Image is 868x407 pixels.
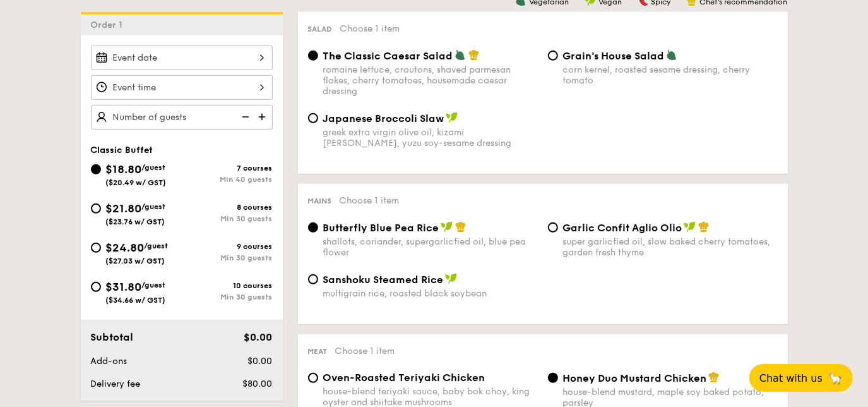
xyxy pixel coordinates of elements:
span: /guest [142,202,166,211]
input: $24.80/guest($27.03 w/ GST)9 coursesMin 30 guests [91,243,101,253]
span: /guest [145,241,169,250]
img: icon-vegetarian.fe4039eb.svg [455,49,466,61]
div: corn kernel, roasted sesame dressing, cherry tomato [563,64,778,86]
input: Butterfly Blue Pea Riceshallots, coriander, supergarlicfied oil, blue pea flower [308,222,318,233]
div: greek extra virgin olive oil, kizami [PERSON_NAME], yuzu soy-sesame dressing [323,127,538,149]
button: Chat with us🦙 [749,364,853,392]
span: Salad [308,25,333,33]
input: Oven-Roasted Teriyaki Chickenhouse-blend teriyaki sauce, baby bok choy, king oyster and shiitake ... [308,373,318,383]
input: Sanshoku Steamed Ricemultigrain rice, roasted black soybean [308,274,318,284]
span: ($27.03 w/ GST) [106,257,165,265]
img: icon-vegetarian.fe4039eb.svg [666,49,677,61]
img: icon-vegan.f8ff3823.svg [445,273,458,284]
img: icon-vegan.f8ff3823.svg [446,112,458,123]
span: ($23.76 w/ GST) [106,217,165,226]
span: Chat with us [759,372,823,384]
span: 🦙 [828,371,843,386]
div: 9 courses [182,242,273,251]
div: 7 courses [182,164,273,173]
img: icon-vegan.f8ff3823.svg [684,221,696,233]
input: Event date [91,46,273,70]
div: shallots, coriander, supergarlicfied oil, blue pea flower [323,236,538,258]
img: icon-chef-hat.a58ddaea.svg [698,221,710,233]
span: Grain's House Salad [563,50,665,62]
span: Mains [308,197,332,205]
span: $80.00 [242,379,272,389]
span: $21.80 [106,202,142,216]
img: icon-chef-hat.a58ddaea.svg [708,372,720,383]
span: $0.00 [247,356,272,367]
div: 10 courses [182,281,273,290]
input: $21.80/guest($23.76 w/ GST)8 coursesMin 30 guests [91,203,101,214]
span: $18.80 [106,162,142,176]
input: $31.80/guest($34.66 w/ GST)10 coursesMin 30 guests [91,282,101,292]
div: multigrain rice, roasted black soybean [323,288,538,299]
span: Garlic Confit Aglio Olio [563,222,682,234]
span: Honey Duo Mustard Chicken [563,372,707,384]
input: Garlic Confit Aglio Oliosuper garlicfied oil, slow baked cherry tomatoes, garden fresh thyme [548,222,558,233]
span: $31.80 [106,280,142,294]
input: The Classic Caesar Saladromaine lettuce, croutons, shaved parmesan flakes, cherry tomatoes, house... [308,51,318,61]
div: romaine lettuce, croutons, shaved parmesan flakes, cherry tomatoes, housemade caesar dressing [323,64,538,97]
div: Min 30 guests [182,253,273,262]
span: Delivery fee [91,379,141,389]
input: Grain's House Saladcorn kernel, roasted sesame dressing, cherry tomato [548,51,558,61]
span: Order 1 [91,20,128,30]
span: /guest [142,163,166,172]
span: Butterfly Blue Pea Rice [323,222,439,234]
input: Event time [91,75,273,100]
span: ($20.49 w/ GST) [106,178,167,187]
span: Japanese Broccoli Slaw [323,112,444,125]
span: Meat [308,347,328,356]
span: The Classic Caesar Salad [323,50,453,62]
span: /guest [142,281,166,289]
img: icon-add.58712e84.svg [254,105,273,129]
img: icon-chef-hat.a58ddaea.svg [468,49,480,61]
img: icon-reduce.1d2dbef1.svg [235,105,254,129]
div: Min 30 guests [182,293,273,301]
span: $0.00 [244,331,272,343]
span: Choose 1 item [340,195,400,206]
img: icon-vegan.f8ff3823.svg [441,221,453,233]
input: Number of guests [91,105,273,130]
span: Sanshoku Steamed Rice [323,274,444,286]
input: $18.80/guest($20.49 w/ GST)7 coursesMin 40 guests [91,164,101,174]
span: Subtotal [91,331,134,343]
span: Classic Buffet [91,145,153,155]
span: Choose 1 item [340,23,400,34]
div: Min 40 guests [182,175,273,184]
div: super garlicfied oil, slow baked cherry tomatoes, garden fresh thyme [563,236,778,258]
span: Oven-Roasted Teriyaki Chicken [323,372,485,384]
div: 8 courses [182,203,273,212]
img: icon-chef-hat.a58ddaea.svg [455,221,467,233]
span: $24.80 [106,241,145,255]
span: ($34.66 w/ GST) [106,296,166,305]
input: Japanese Broccoli Slawgreek extra virgin olive oil, kizami [PERSON_NAME], yuzu soy-sesame dressing [308,113,318,123]
input: Honey Duo Mustard Chickenhouse-blend mustard, maple soy baked potato, parsley [548,373,558,383]
span: Choose 1 item [335,346,395,356]
div: Min 30 guests [182,214,273,223]
span: Add-ons [91,356,128,367]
